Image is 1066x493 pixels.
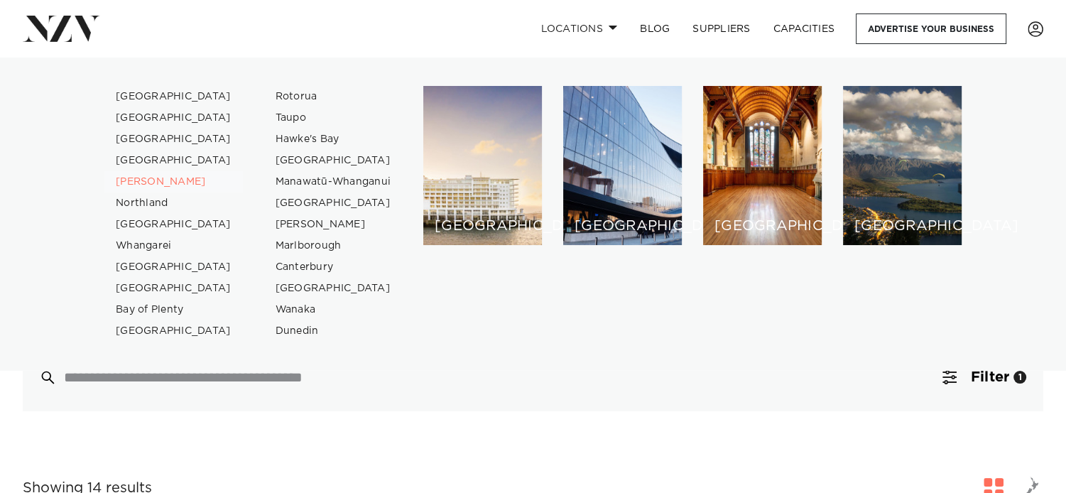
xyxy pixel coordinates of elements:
a: [GEOGRAPHIC_DATA] [104,107,243,129]
a: [GEOGRAPHIC_DATA] [104,129,243,150]
a: [PERSON_NAME] [264,214,403,235]
a: Auckland venues [GEOGRAPHIC_DATA] [423,86,542,245]
a: Taupo [264,107,403,129]
a: Wanaka [264,299,403,320]
a: [GEOGRAPHIC_DATA] [104,86,243,107]
a: Locations [529,13,629,44]
a: Canterbury [264,256,403,278]
a: Christchurch venues [GEOGRAPHIC_DATA] [703,86,822,245]
a: [GEOGRAPHIC_DATA] [264,278,403,299]
h6: [GEOGRAPHIC_DATA] [854,219,950,234]
a: Capacities [762,13,847,44]
a: Dunedin [264,320,403,342]
a: Marlborough [264,235,403,256]
a: Wellington venues [GEOGRAPHIC_DATA] [563,86,682,245]
span: Filter [971,370,1009,384]
a: Advertise your business [856,13,1006,44]
div: 1 [1013,371,1026,384]
h6: [GEOGRAPHIC_DATA] [435,219,531,234]
a: [PERSON_NAME] [104,171,243,193]
a: [GEOGRAPHIC_DATA] [104,278,243,299]
a: [GEOGRAPHIC_DATA] [104,150,243,171]
h6: [GEOGRAPHIC_DATA] [575,219,670,234]
a: [GEOGRAPHIC_DATA] [104,214,243,235]
img: nzv-logo.png [23,16,100,41]
a: Queenstown venues [GEOGRAPHIC_DATA] [843,86,962,245]
a: BLOG [629,13,681,44]
a: SUPPLIERS [681,13,761,44]
a: Northland [104,193,243,214]
a: [GEOGRAPHIC_DATA] [264,150,403,171]
a: [GEOGRAPHIC_DATA] [264,193,403,214]
button: Filter1 [925,343,1043,411]
a: [GEOGRAPHIC_DATA] [104,256,243,278]
a: Manawatū-Whanganui [264,171,403,193]
a: Bay of Plenty [104,299,243,320]
a: Whangarei [104,235,243,256]
a: [GEOGRAPHIC_DATA] [104,320,243,342]
h6: [GEOGRAPHIC_DATA] [714,219,810,234]
a: Hawke's Bay [264,129,403,150]
a: Rotorua [264,86,403,107]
